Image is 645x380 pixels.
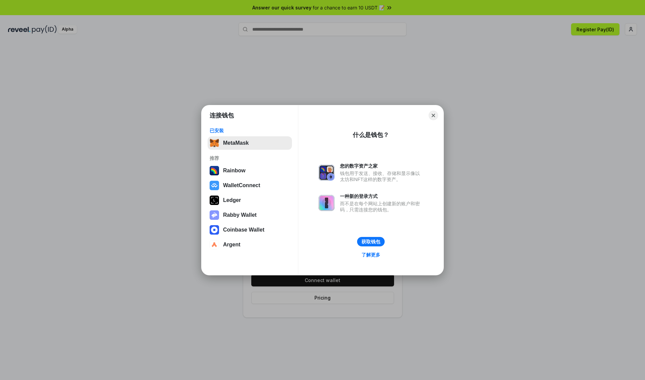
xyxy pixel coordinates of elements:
[340,163,423,169] div: 您的数字资产之家
[210,225,219,235] img: svg+xml,%3Csvg%20width%3D%2228%22%20height%3D%2228%22%20viewBox%3D%220%200%2028%2028%22%20fill%3D...
[210,210,219,220] img: svg+xml,%3Csvg%20xmlns%3D%22http%3A%2F%2Fwww.w3.org%2F2000%2Fsvg%22%20fill%3D%22none%22%20viewBox...
[210,166,219,175] img: svg+xml,%3Csvg%20width%3D%22120%22%20height%3D%22120%22%20viewBox%3D%220%200%20120%20120%22%20fil...
[208,136,292,150] button: MetaMask
[210,155,290,161] div: 推荐
[340,170,423,182] div: 钱包用于发送、接收、存储和显示像以太坊和NFT这样的数字资产。
[223,197,241,203] div: Ledger
[318,195,335,211] img: svg+xml,%3Csvg%20xmlns%3D%22http%3A%2F%2Fwww.w3.org%2F2000%2Fsvg%22%20fill%3D%22none%22%20viewBox...
[340,193,423,199] div: 一种新的登录方式
[340,201,423,213] div: 而不是在每个网站上创建新的账户和密码，只需连接您的钱包。
[429,111,438,120] button: Close
[208,179,292,192] button: WalletConnect
[361,252,380,258] div: 了解更多
[357,250,384,259] a: 了解更多
[361,239,380,245] div: 获取钱包
[357,237,385,246] button: 获取钱包
[223,242,241,248] div: Argent
[208,194,292,207] button: Ledger
[223,182,260,188] div: WalletConnect
[210,138,219,148] img: svg+xml,%3Csvg%20fill%3D%22none%22%20height%3D%2233%22%20viewBox%3D%220%200%2035%2033%22%20width%...
[353,131,389,139] div: 什么是钱包？
[208,238,292,251] button: Argent
[210,111,234,119] h1: 连接钱包
[318,165,335,181] img: svg+xml,%3Csvg%20xmlns%3D%22http%3A%2F%2Fwww.w3.org%2F2000%2Fsvg%22%20fill%3D%22none%22%20viewBox...
[210,240,219,249] img: svg+xml,%3Csvg%20width%3D%2228%22%20height%3D%2228%22%20viewBox%3D%220%200%2028%2028%22%20fill%3D...
[210,181,219,190] img: svg+xml,%3Csvg%20width%3D%2228%22%20height%3D%2228%22%20viewBox%3D%220%200%2028%2028%22%20fill%3D...
[210,128,290,134] div: 已安装
[223,140,249,146] div: MetaMask
[223,212,257,218] div: Rabby Wallet
[223,168,246,174] div: Rainbow
[208,223,292,237] button: Coinbase Wallet
[210,196,219,205] img: svg+xml,%3Csvg%20xmlns%3D%22http%3A%2F%2Fwww.w3.org%2F2000%2Fsvg%22%20width%3D%2228%22%20height%3...
[223,227,264,233] div: Coinbase Wallet
[208,208,292,222] button: Rabby Wallet
[208,164,292,177] button: Rainbow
